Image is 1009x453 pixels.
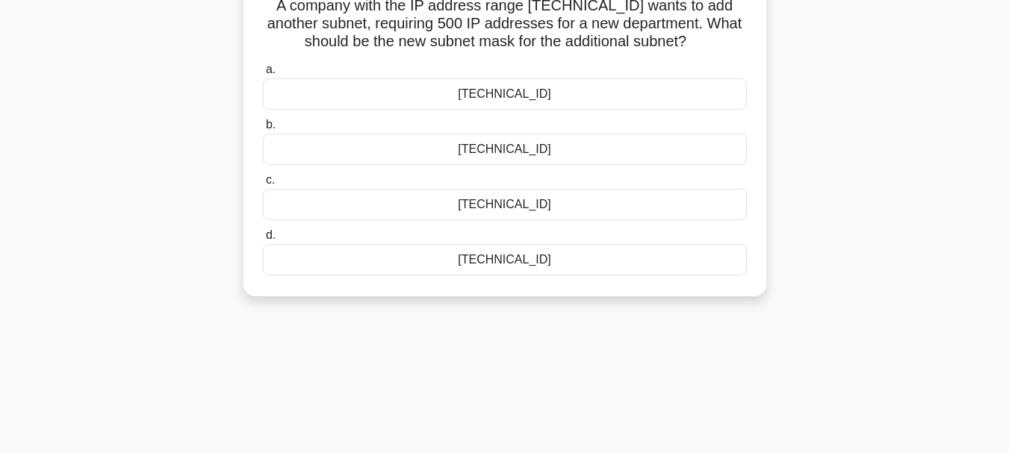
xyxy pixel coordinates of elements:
[263,244,747,275] div: [TECHNICAL_ID]
[263,134,747,165] div: [TECHNICAL_ID]
[263,189,747,220] div: [TECHNICAL_ID]
[266,228,276,241] span: d.
[266,63,276,75] span: a.
[266,173,275,186] span: c.
[263,78,747,110] div: [TECHNICAL_ID]
[266,118,276,131] span: b.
